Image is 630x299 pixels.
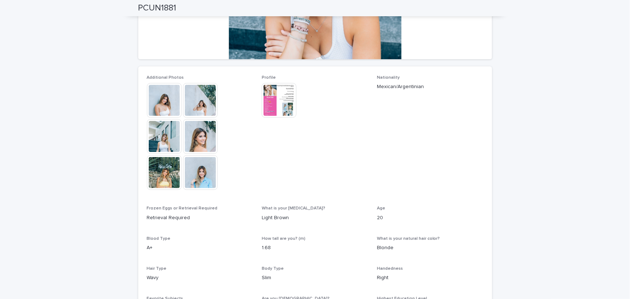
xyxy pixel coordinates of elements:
[147,75,184,80] span: Additional Photos
[377,266,403,271] span: Handedness
[147,274,253,282] p: Wavy
[377,214,483,222] p: 20
[262,244,368,252] p: 1.68
[377,274,483,282] p: Right
[262,75,276,80] span: Profile
[147,237,171,241] span: Blood Type
[147,244,253,252] p: A+
[262,237,305,241] span: How tall are you? (m)
[262,214,368,222] p: Light Brown
[262,274,368,282] p: Slim
[147,206,218,211] span: Frozen Eggs or Retrieval Required
[377,244,483,252] p: Blonde
[377,83,483,91] p: Mexican/Argentinian
[377,237,440,241] span: What is your natural hair color?
[377,75,400,80] span: Nationality
[262,206,325,211] span: What is your [MEDICAL_DATA]?
[377,206,385,211] span: Age
[147,266,167,271] span: Hair Type
[262,266,284,271] span: Body Type
[138,3,177,13] h2: PCUN1881
[147,214,253,222] p: Retrieval Required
